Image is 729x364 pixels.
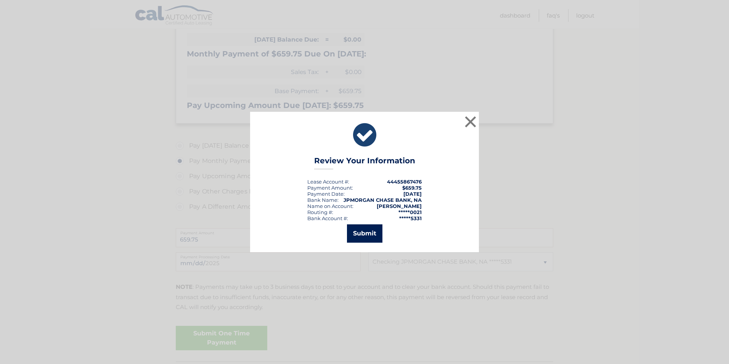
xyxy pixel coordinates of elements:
[307,191,345,197] div: :
[307,185,353,191] div: Payment Amount:
[307,197,339,203] div: Bank Name:
[387,179,422,185] strong: 44455867476
[377,203,422,209] strong: [PERSON_NAME]
[403,191,422,197] span: [DATE]
[347,224,382,243] button: Submit
[307,203,353,209] div: Name on Account:
[463,114,478,129] button: ×
[314,156,415,169] h3: Review Your Information
[307,191,344,197] span: Payment Date
[307,215,348,221] div: Bank Account #:
[344,197,422,203] strong: JPMORGAN CHASE BANK, NA
[402,185,422,191] span: $659.75
[307,209,333,215] div: Routing #:
[307,179,349,185] div: Lease Account #:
